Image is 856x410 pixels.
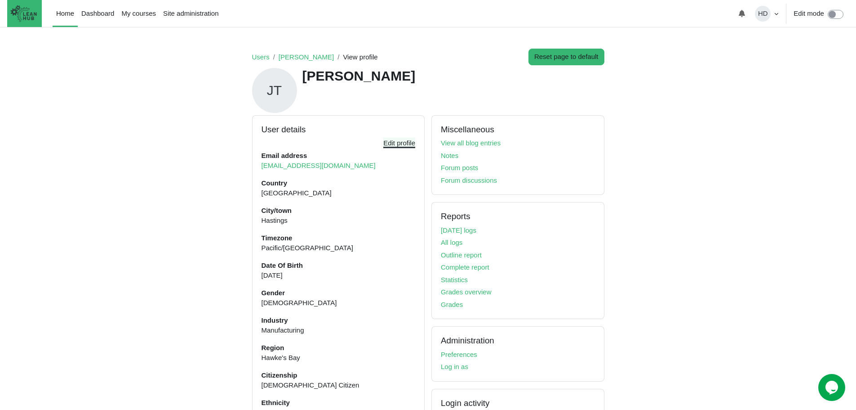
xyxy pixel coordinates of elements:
nav: Navigation bar [252,49,378,66]
iframe: chat widget [818,374,847,401]
dd: [DATE] [262,270,416,281]
a: Grades [441,301,463,308]
dt: City/town [262,206,416,216]
dd: [GEOGRAPHIC_DATA] [262,188,416,198]
dt: Ethnicity [262,398,416,408]
a: Statistics [441,276,468,284]
a: [EMAIL_ADDRESS][DOMAIN_NAME] [262,162,376,169]
a: Outline report [441,251,482,259]
h3: Administration [441,336,595,346]
dt: Email address [262,151,416,161]
dt: Country [262,178,416,189]
dd: [DEMOGRAPHIC_DATA] Citizen [262,380,416,391]
a: All logs [441,239,462,246]
dd: Hastings [262,216,416,226]
dd: Manufacturing [262,325,416,336]
a: [DATE] logs [441,226,476,234]
dt: Region [262,343,416,353]
h3: Login activity [441,398,595,409]
a: Notes [441,152,458,159]
a: Preferences [441,351,477,358]
img: The Lean Hub [7,2,40,25]
span: HD [755,6,771,22]
a: Forum discussions [441,176,497,184]
a: Complete report [441,263,489,271]
dt: Timezone [262,233,416,243]
a: Forum posts [441,164,478,171]
h3: Reports [441,212,595,222]
dt: Date Of Birth [262,261,416,271]
dt: Industry [262,315,416,326]
a: Log in as [441,363,468,370]
dd: [DEMOGRAPHIC_DATA] [262,298,416,308]
a: View all blog entries [441,139,501,147]
dt: Citizenship [262,370,416,381]
dt: Gender [262,288,416,298]
a: Users [252,53,270,61]
h3: Miscellaneous [441,125,595,135]
dd: Pacific/[GEOGRAPHIC_DATA] [262,243,416,253]
span: JT [252,68,297,113]
a: Grades overview [441,288,492,296]
a: Edit profile [383,139,415,147]
h1: [PERSON_NAME] [302,68,416,84]
i: Toggle notifications menu [738,10,745,17]
label: Edit mode [794,9,824,19]
dd: Hawke's Bay [262,353,416,363]
a: [PERSON_NAME] [279,53,334,61]
span: View profile [343,53,377,61]
button: Reset page to default [528,49,604,65]
h3: User details [262,125,416,135]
